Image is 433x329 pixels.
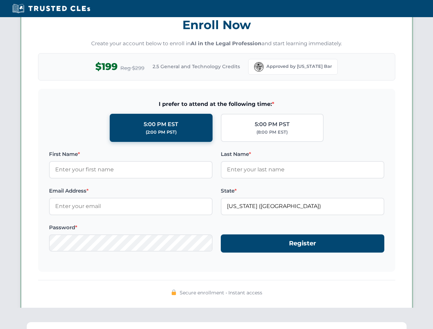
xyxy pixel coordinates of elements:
[254,62,264,72] img: Florida Bar
[49,198,213,215] input: Enter your email
[120,64,144,72] span: Reg $299
[49,187,213,195] label: Email Address
[221,187,384,195] label: State
[221,150,384,158] label: Last Name
[266,63,332,70] span: Approved by [US_STATE] Bar
[49,223,213,232] label: Password
[171,290,177,295] img: 🔒
[255,120,290,129] div: 5:00 PM PST
[38,14,395,36] h3: Enroll Now
[180,289,262,296] span: Secure enrollment • Instant access
[10,3,92,14] img: Trusted CLEs
[221,198,384,215] input: Florida (FL)
[49,100,384,109] span: I prefer to attend at the following time:
[49,150,213,158] label: First Name
[191,40,262,47] strong: AI in the Legal Profession
[146,129,177,136] div: (2:00 PM PST)
[144,120,178,129] div: 5:00 PM EST
[221,234,384,253] button: Register
[95,59,118,74] span: $199
[49,161,213,178] input: Enter your first name
[38,40,395,48] p: Create your account below to enroll in and start learning immediately.
[153,63,240,70] span: 2.5 General and Technology Credits
[256,129,288,136] div: (8:00 PM EST)
[221,161,384,178] input: Enter your last name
